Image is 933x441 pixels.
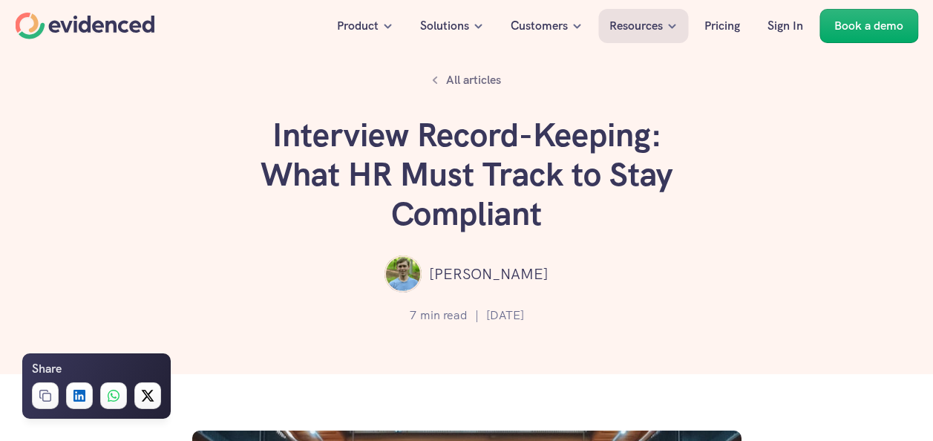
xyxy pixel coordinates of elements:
[486,306,524,325] p: [DATE]
[424,67,509,94] a: All articles
[15,13,154,39] a: Home
[609,16,663,36] p: Resources
[420,306,468,325] p: min read
[420,16,469,36] p: Solutions
[475,306,479,325] p: |
[244,116,690,233] h1: Interview Record-Keeping: What HR Must Track to Stay Compliant
[834,16,903,36] p: Book a demo
[410,306,416,325] p: 7
[693,9,751,43] a: Pricing
[337,16,379,36] p: Product
[819,9,918,43] a: Book a demo
[511,16,568,36] p: Customers
[429,262,549,286] p: [PERSON_NAME]
[384,255,422,293] img: ""
[446,71,501,90] p: All articles
[756,9,814,43] a: Sign In
[704,16,740,36] p: Pricing
[767,16,803,36] p: Sign In
[32,359,62,379] h6: Share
